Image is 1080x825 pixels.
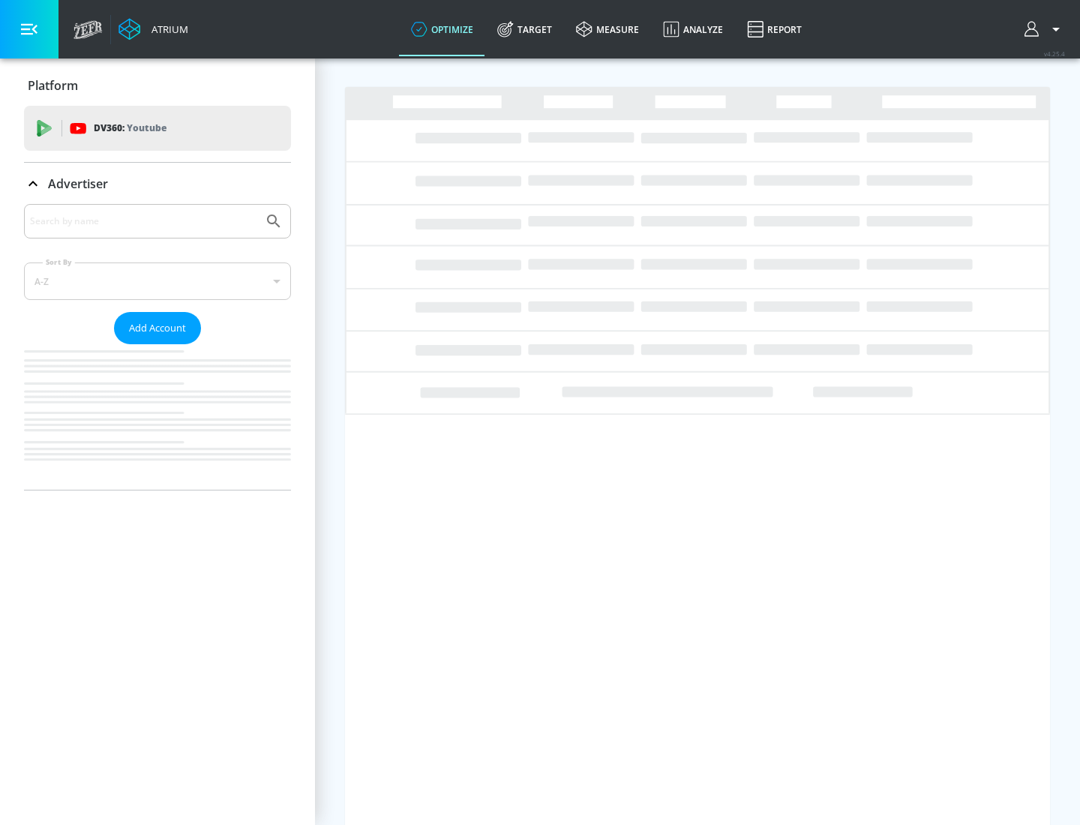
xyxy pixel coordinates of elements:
div: Atrium [145,22,188,36]
a: Target [485,2,564,56]
p: Youtube [127,120,166,136]
div: Advertiser [24,163,291,205]
span: v 4.25.4 [1044,49,1065,58]
label: Sort By [43,257,75,267]
div: DV360: Youtube [24,106,291,151]
a: Analyze [651,2,735,56]
button: Add Account [114,312,201,344]
a: measure [564,2,651,56]
a: Atrium [118,18,188,40]
span: Add Account [129,319,186,337]
p: DV360: [94,120,166,136]
div: A-Z [24,262,291,300]
a: optimize [399,2,485,56]
p: Platform [28,77,78,94]
input: Search by name [30,211,257,231]
p: Advertiser [48,175,108,192]
nav: list of Advertiser [24,344,291,490]
a: Report [735,2,814,56]
div: Advertiser [24,204,291,490]
div: Platform [24,64,291,106]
